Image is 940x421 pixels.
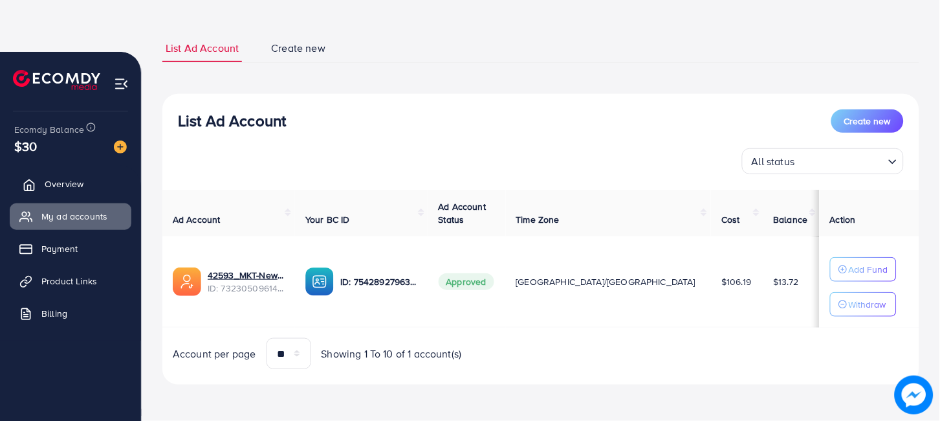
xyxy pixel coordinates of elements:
p: Withdraw [849,297,886,312]
span: Account per page [173,347,256,361]
h3: List Ad Account [178,111,286,130]
span: List Ad Account [166,41,239,56]
a: Payment [10,236,131,262]
span: ID: 7323050961424007170 [208,282,285,295]
span: Balance [774,213,808,226]
span: Cost [721,213,740,226]
span: Create new [271,41,325,56]
span: Payment [41,242,78,255]
span: My ad accounts [41,210,107,223]
span: All status [749,152,798,171]
span: Create new [844,115,891,128]
a: My ad accounts [10,203,131,229]
img: ic-ads-acc.e4c84228.svg [173,267,201,296]
a: Product Links [10,268,131,294]
span: $30 [14,137,37,155]
span: Ecomdy Balance [14,123,84,136]
img: menu [114,76,129,91]
span: Approved [439,273,494,290]
button: Withdraw [830,292,897,317]
button: Add Fund [830,257,897,282]
span: Billing [41,307,67,320]
span: Action [830,213,856,226]
span: Ad Account Status [439,200,486,226]
input: Search for option [799,150,883,171]
span: Your BC ID [305,213,350,226]
span: Showing 1 To 10 of 1 account(s) [322,347,462,361]
p: ID: 7542892796370649089 [340,274,417,290]
span: Product Links [41,275,97,288]
a: 42593_MKT-New_1705030690861 [208,269,285,282]
a: Billing [10,301,131,326]
div: Search for option [742,148,904,174]
span: Overview [45,177,83,190]
button: Create new [831,109,904,133]
div: <span class='underline'>42593_MKT-New_1705030690861</span></br>7323050961424007170 [208,269,285,295]
img: ic-ba-acc.ded83a64.svg [305,267,334,296]
img: logo [13,70,100,90]
img: image [895,376,934,415]
span: $106.19 [721,275,751,288]
img: image [114,141,127,154]
span: Ad Account [173,213,221,226]
span: Time Zone [516,213,560,226]
span: $13.72 [774,275,799,288]
a: Overview [10,171,131,197]
span: [GEOGRAPHIC_DATA]/[GEOGRAPHIC_DATA] [516,275,696,288]
p: Add Fund [849,262,888,277]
